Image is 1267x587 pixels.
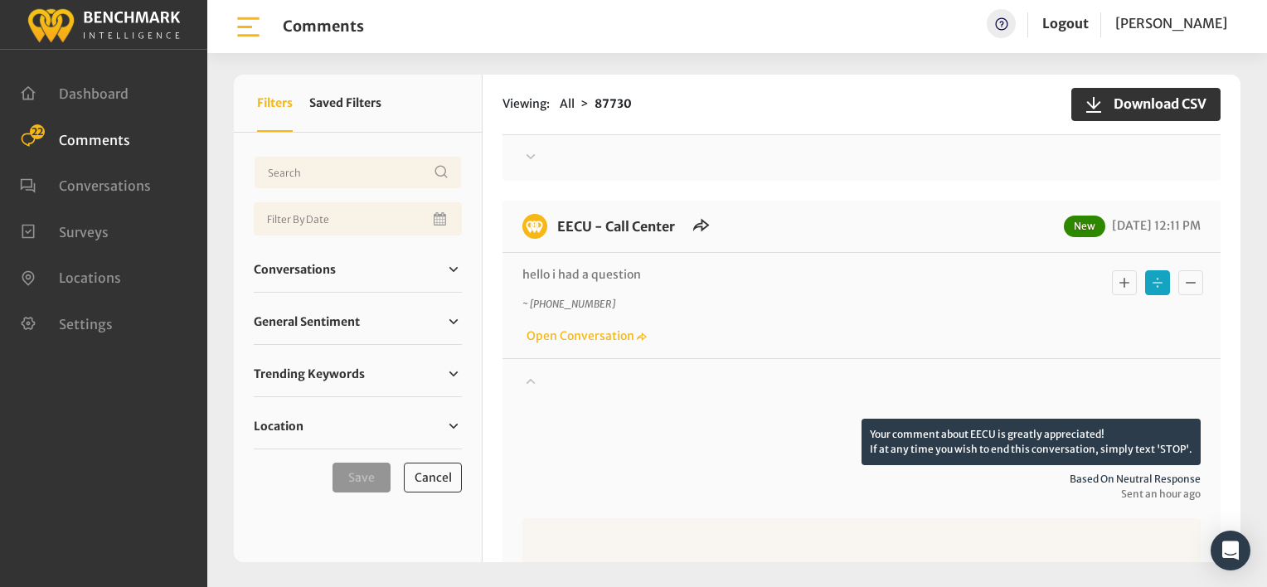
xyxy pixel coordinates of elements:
[1115,9,1227,38] a: [PERSON_NAME]
[254,261,336,279] span: Conversations
[234,12,263,41] img: bar
[522,472,1201,487] span: Based on neutral response
[1071,88,1221,121] button: Download CSV
[254,418,303,435] span: Location
[862,419,1201,465] p: Your comment about EECU is greatly appreciated! If at any time you wish to end this conversation,...
[20,222,109,239] a: Surveys
[254,366,365,383] span: Trending Keywords
[560,96,575,111] span: All
[1108,266,1207,299] div: Basic example
[20,130,130,147] a: Comments 22
[59,85,129,102] span: Dashboard
[522,328,647,343] a: Open Conversation
[522,487,1201,502] span: Sent an hour ago
[254,257,462,282] a: Conversations
[430,202,452,235] button: Open Calendar
[1042,9,1089,38] a: Logout
[59,315,113,332] span: Settings
[1115,15,1227,32] span: [PERSON_NAME]
[59,131,130,148] span: Comments
[20,84,129,100] a: Dashboard
[254,414,462,439] a: Location
[254,313,360,331] span: General Sentiment
[557,218,675,235] a: EECU - Call Center
[1064,216,1105,237] span: New
[30,124,45,139] span: 22
[1211,531,1250,570] div: Open Intercom Messenger
[59,269,121,286] span: Locations
[1108,218,1201,233] span: [DATE] 12:11 PM
[20,268,121,284] a: Locations
[522,266,1032,284] p: hello i had a question
[27,4,181,45] img: benchmark
[254,361,462,386] a: Trending Keywords
[522,214,547,239] img: benchmark
[257,75,293,132] button: Filters
[595,96,632,111] strong: 87730
[254,202,462,235] input: Date range input field
[59,223,109,240] span: Surveys
[1104,94,1206,114] span: Download CSV
[404,463,462,492] button: Cancel
[283,17,364,36] h1: Comments
[502,95,550,113] span: Viewing:
[1042,15,1089,32] a: Logout
[20,314,113,331] a: Settings
[547,214,685,239] h6: EECU - Call Center
[59,177,151,194] span: Conversations
[522,298,615,310] i: ~ [PHONE_NUMBER]
[254,156,462,189] input: Username
[20,176,151,192] a: Conversations
[309,75,381,132] button: Saved Filters
[254,309,462,334] a: General Sentiment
